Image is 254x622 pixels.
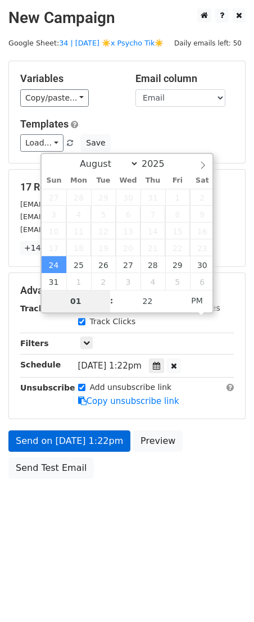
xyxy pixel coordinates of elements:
[20,225,146,234] small: [EMAIL_ADDRESS][DOMAIN_NAME]
[91,223,116,239] span: August 12, 2025
[20,200,146,208] small: [EMAIL_ADDRESS][DOMAIN_NAME]
[140,273,165,290] span: September 4, 2025
[20,212,146,221] small: [EMAIL_ADDRESS][DOMAIN_NAME]
[20,134,63,152] a: Load...
[81,134,110,152] button: Save
[20,304,58,313] strong: Tracking
[66,239,91,256] span: August 18, 2025
[90,382,172,393] label: Add unsubscribe link
[91,239,116,256] span: August 19, 2025
[78,361,142,371] span: [DATE] 1:22pm
[190,223,215,239] span: August 16, 2025
[110,289,114,312] span: :
[190,206,215,223] span: August 9, 2025
[66,273,91,290] span: September 1, 2025
[20,360,61,369] strong: Schedule
[59,39,164,47] a: 34 | [DATE] ☀️x Psycho Tik☀️
[20,181,234,193] h5: 17 Recipients
[133,430,183,452] a: Preview
[42,189,66,206] span: July 27, 2025
[116,189,140,206] span: July 30, 2025
[190,239,215,256] span: August 23, 2025
[116,206,140,223] span: August 6, 2025
[116,177,140,184] span: Wed
[198,568,254,622] iframe: Chat Widget
[8,457,94,479] a: Send Test Email
[42,256,66,273] span: August 24, 2025
[91,177,116,184] span: Tue
[190,189,215,206] span: August 2, 2025
[140,177,165,184] span: Thu
[135,72,234,85] h5: Email column
[20,118,69,130] a: Templates
[165,189,190,206] span: August 1, 2025
[8,39,164,47] small: Google Sheet:
[42,206,66,223] span: August 3, 2025
[114,290,182,312] input: Minute
[8,8,246,28] h2: New Campaign
[176,302,220,314] label: UTM Codes
[140,189,165,206] span: July 31, 2025
[140,206,165,223] span: August 7, 2025
[20,383,75,392] strong: Unsubscribe
[116,256,140,273] span: August 27, 2025
[66,256,91,273] span: August 25, 2025
[182,289,212,312] span: Click to toggle
[165,206,190,223] span: August 8, 2025
[116,273,140,290] span: September 3, 2025
[78,396,179,406] a: Copy unsubscribe link
[91,189,116,206] span: July 29, 2025
[190,256,215,273] span: August 30, 2025
[42,273,66,290] span: August 31, 2025
[165,273,190,290] span: September 5, 2025
[140,256,165,273] span: August 28, 2025
[8,430,130,452] a: Send on [DATE] 1:22pm
[20,284,234,297] h5: Advanced
[42,290,110,312] input: Hour
[66,223,91,239] span: August 11, 2025
[42,223,66,239] span: August 10, 2025
[90,316,136,328] label: Track Clicks
[20,72,119,85] h5: Variables
[66,177,91,184] span: Mon
[165,239,190,256] span: August 22, 2025
[66,189,91,206] span: July 28, 2025
[140,239,165,256] span: August 21, 2025
[91,273,116,290] span: September 2, 2025
[116,239,140,256] span: August 20, 2025
[91,206,116,223] span: August 5, 2025
[170,39,246,47] a: Daily emails left: 50
[139,158,179,169] input: Year
[165,177,190,184] span: Fri
[20,241,67,255] a: +14 more
[190,177,215,184] span: Sat
[170,37,246,49] span: Daily emails left: 50
[42,239,66,256] span: August 17, 2025
[42,177,66,184] span: Sun
[165,223,190,239] span: August 15, 2025
[165,256,190,273] span: August 29, 2025
[116,223,140,239] span: August 13, 2025
[66,206,91,223] span: August 4, 2025
[140,223,165,239] span: August 14, 2025
[91,256,116,273] span: August 26, 2025
[20,89,89,107] a: Copy/paste...
[190,273,215,290] span: September 6, 2025
[20,339,49,348] strong: Filters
